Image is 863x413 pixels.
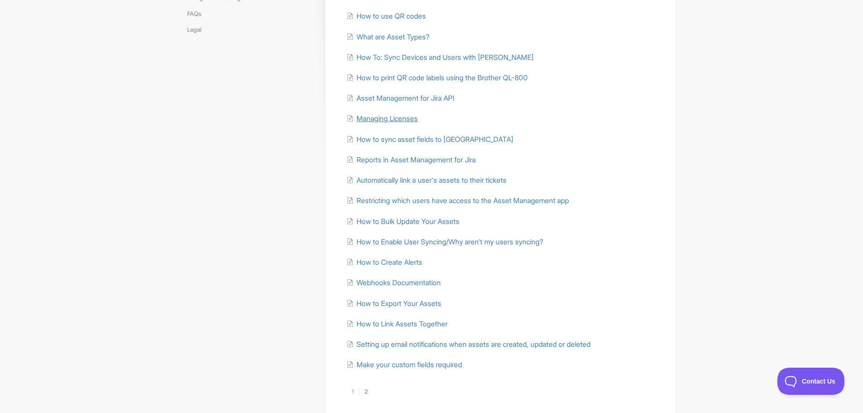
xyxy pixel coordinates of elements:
[357,114,418,123] span: Managing Licenses
[357,217,459,226] span: How to Bulk Update Your Assets
[347,360,462,369] a: Make your custom fields required
[347,155,476,164] a: Reports in Asset Management for Jira
[357,135,513,144] span: How to sync asset fields to [GEOGRAPHIC_DATA]
[777,368,845,395] iframe: Toggle Customer Support
[357,155,476,164] span: Reports in Asset Management for Jira
[347,238,543,246] a: How to Enable User Syncing/Why aren't my users syncing?
[347,278,441,287] a: Webhooks Documentation
[357,299,441,308] span: How to Export Your Assets
[347,12,426,20] a: How to use QR codes
[357,176,506,185] span: Automatically link a user's assets to their tickets
[187,22,208,37] a: Legal
[347,73,528,82] a: How to print QR code labels using the Brother QL-800
[357,340,591,349] span: Setting up email notifications when assets are created, updated or deleted
[357,196,569,205] span: Restricting which users have access to the Asset Management app
[357,94,454,102] span: Asset Management for Jira API
[347,33,429,41] a: What are Asset Types?
[357,320,448,328] span: How to Link Assets Together
[347,320,448,328] a: How to Link Assets Together
[347,53,534,62] a: How To: Sync Devices and Users with [PERSON_NAME]
[347,135,513,144] a: How to sync asset fields to [GEOGRAPHIC_DATA]
[187,6,208,21] a: FAQs
[347,114,418,123] a: Managing Licenses
[347,176,506,185] a: Automatically link a user's assets to their tickets
[357,73,528,82] span: How to print QR code labels using the Brother QL-800
[357,258,422,267] span: How to Create Alerts
[347,299,441,308] a: How to Export Your Assets
[347,340,591,349] a: Setting up email notifications when assets are created, updated or deleted
[347,94,454,102] a: Asset Management for Jira API
[347,217,459,226] a: How to Bulk Update Your Assets
[357,360,462,369] span: Make your custom fields required
[357,238,543,246] span: How to Enable User Syncing/Why aren't my users syncing?
[347,196,569,205] a: Restricting which users have access to the Asset Management app
[347,258,422,267] a: How to Create Alerts
[357,278,441,287] span: Webhooks Documentation
[357,12,426,20] span: How to use QR codes
[357,53,534,62] span: How To: Sync Devices and Users with [PERSON_NAME]
[359,388,373,396] a: 2
[357,33,429,41] span: What are Asset Types?
[346,388,359,396] a: 1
